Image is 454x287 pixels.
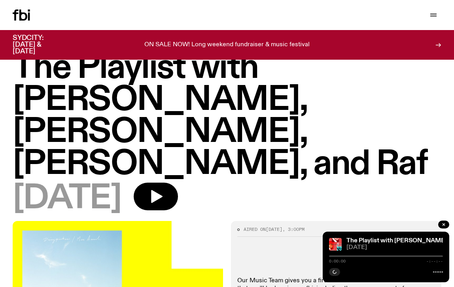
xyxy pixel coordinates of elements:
span: [DATE] [346,245,443,251]
img: The cover image for this episode of The Playlist, featuring the title of the show as well as the ... [329,238,342,251]
span: 0:00:00 [329,259,346,263]
span: -:--:-- [426,259,443,263]
span: [DATE] [266,226,282,232]
p: ON SALE NOW! Long weekend fundraiser & music festival [144,42,310,49]
h3: SYDCITY: [DATE] & [DATE] [13,35,63,55]
span: [DATE] [13,183,121,215]
span: Aired on [244,226,266,232]
h1: The Playlist with [PERSON_NAME], [PERSON_NAME], [PERSON_NAME], and Raf [13,52,441,180]
span: , 3:00pm [282,226,305,232]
